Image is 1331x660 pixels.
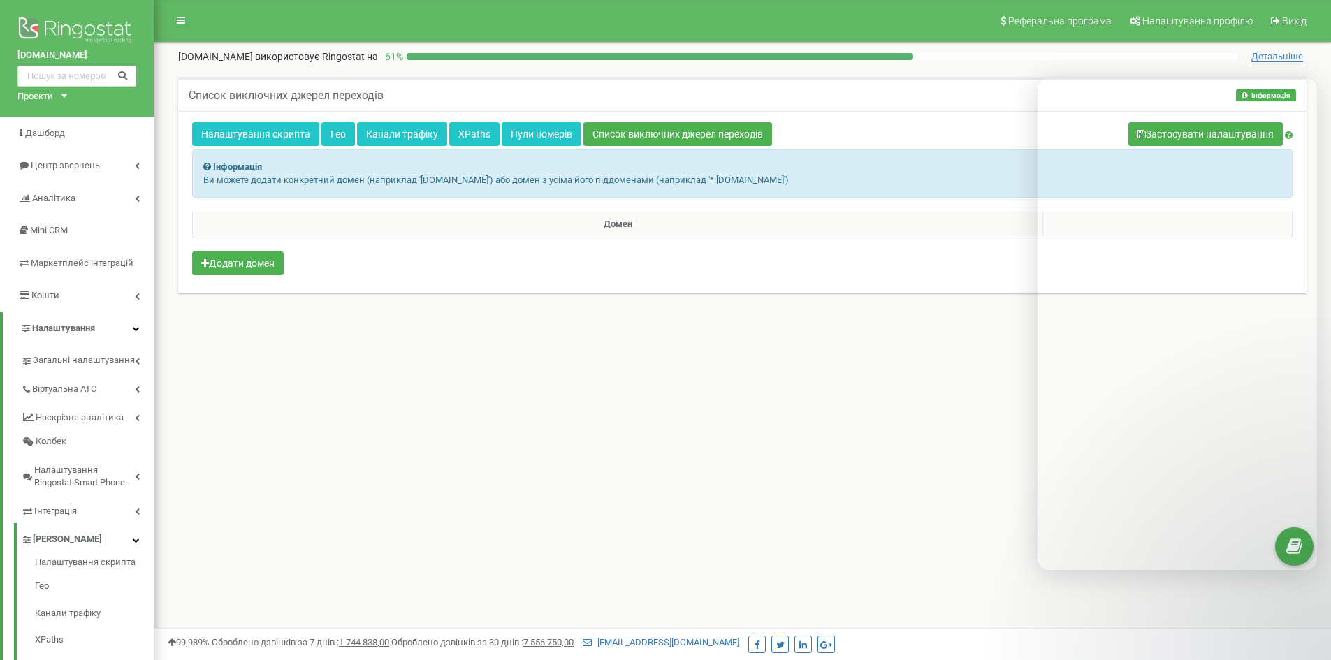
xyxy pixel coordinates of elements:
a: Налаштування скрипта [192,122,319,146]
a: [DOMAIN_NAME] [17,49,136,62]
iframe: Intercom live chat [1038,78,1317,570]
span: Налаштування [32,323,95,333]
span: Дашборд [25,128,65,138]
span: Кошти [31,290,59,300]
a: Канали трафіку [35,600,154,627]
a: XPaths [449,122,500,146]
div: Проєкти [17,90,53,103]
a: [PERSON_NAME] [21,523,154,552]
span: Наскрізна аналітика [36,411,124,425]
span: Аналiтика [32,193,75,203]
a: Пули номерів [502,122,581,146]
span: Вихід [1282,15,1307,27]
span: Mini CRM [30,225,68,235]
span: Налаштування профілю [1142,15,1253,27]
span: Загальні налаштування [33,354,135,367]
strong: Інформація [213,161,262,172]
a: Налаштування [3,312,154,345]
a: Канали трафіку [357,122,447,146]
span: 99,989% [168,637,210,647]
span: Центр звернень [31,160,100,170]
span: Інтеграція [34,505,77,518]
a: Налаштування скрипта [35,556,154,573]
a: Гео [35,573,154,600]
span: Колбек [36,435,66,448]
a: Наскрізна аналітика [21,402,154,430]
a: Список виключних джерел переходів [583,122,772,146]
span: Маркетплейс інтеграцій [31,258,133,268]
span: [PERSON_NAME] [33,533,102,546]
a: Налаштування Ringostat Smart Phone [21,454,154,495]
span: Детальніше [1251,51,1303,62]
u: 7 556 750,00 [523,637,574,647]
p: 61 % [378,50,407,64]
a: Загальні налаштування [21,344,154,373]
h5: Список виключних джерел переходів [189,89,384,102]
span: Реферальна програма [1008,15,1112,27]
a: Колбек [21,430,154,454]
img: Ringostat logo [17,14,136,49]
span: Оброблено дзвінків за 7 днів : [212,637,389,647]
u: 1 744 838,00 [339,637,389,647]
input: Пошук за номером [17,66,136,87]
iframe: Intercom live chat [1283,581,1317,615]
a: Гео [321,122,355,146]
a: Віртуальна АТС [21,373,154,402]
a: XPaths [35,626,154,654]
p: Ви можете додати конкретний домен (наприклад '[DOMAIN_NAME]') або домен з усіма його піддоменами ... [203,174,1281,187]
span: Налаштування Ringostat Smart Phone [34,464,135,490]
span: використовує Ringostat на [255,51,378,62]
a: Інтеграція [21,495,154,524]
p: [DOMAIN_NAME] [178,50,378,64]
th: Домен [193,212,1043,237]
span: Віртуальна АТС [32,383,96,396]
a: [EMAIL_ADDRESS][DOMAIN_NAME] [583,637,739,647]
span: Оброблено дзвінків за 30 днів : [391,637,574,647]
button: Додати домен [192,251,284,275]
